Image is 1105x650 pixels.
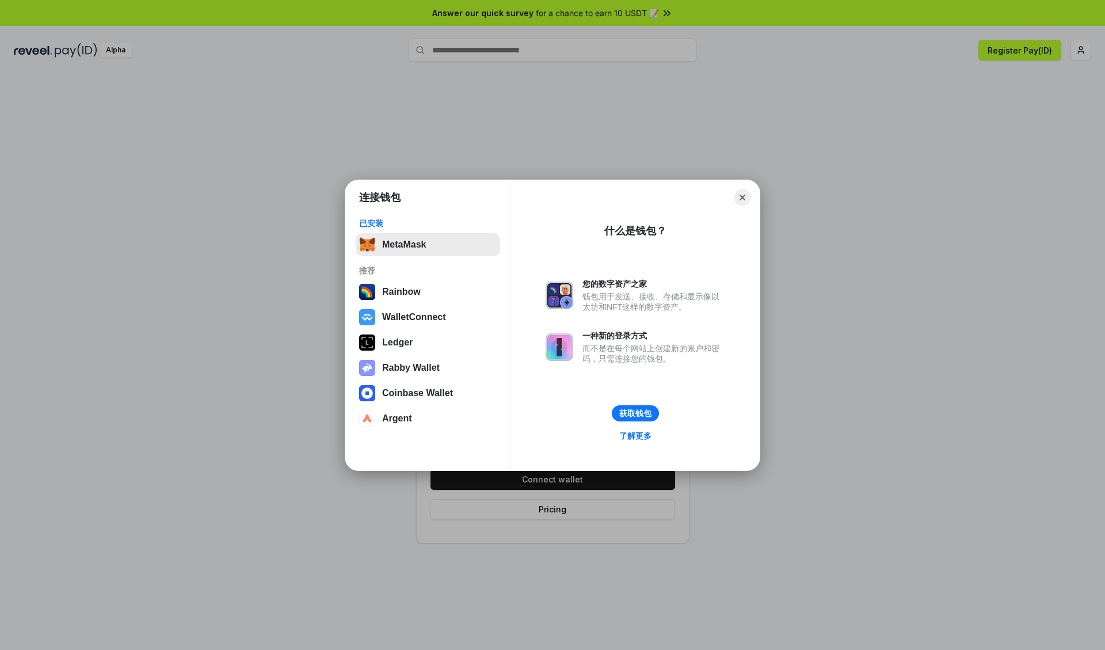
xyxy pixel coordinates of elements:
[546,282,573,309] img: svg+xml,%3Csvg%20xmlns%3D%22http%3A%2F%2Fwww.w3.org%2F2000%2Fsvg%22%20fill%3D%22none%22%20viewBox...
[356,233,500,256] button: MetaMask
[604,224,666,238] div: 什么是钱包？
[382,240,426,250] div: MetaMask
[359,191,401,204] h1: 连接钱包
[382,363,440,373] div: Rabby Wallet
[356,407,500,430] button: Argent
[582,330,725,341] div: 一种新的登录方式
[582,291,725,312] div: 钱包用于发送、接收、存储和显示像以太坊和NFT这样的数字资产。
[356,280,500,303] button: Rainbow
[356,306,500,329] button: WalletConnect
[546,333,573,361] img: svg+xml,%3Csvg%20xmlns%3D%22http%3A%2F%2Fwww.w3.org%2F2000%2Fsvg%22%20fill%3D%22none%22%20viewBox...
[356,382,500,405] button: Coinbase Wallet
[359,385,375,401] img: svg+xml,%3Csvg%20width%3D%2228%22%20height%3D%2228%22%20viewBox%3D%220%200%2028%2028%22%20fill%3D...
[382,413,412,424] div: Argent
[619,408,651,419] div: 获取钱包
[359,334,375,351] img: svg+xml,%3Csvg%20xmlns%3D%22http%3A%2F%2Fwww.w3.org%2F2000%2Fsvg%22%20width%3D%2228%22%20height%3...
[382,312,446,322] div: WalletConnect
[582,343,725,364] div: 而不是在每个网站上创建新的账户和密码，只需连接您的钱包。
[359,218,497,229] div: 已安装
[612,428,658,443] a: 了解更多
[359,360,375,376] img: svg+xml,%3Csvg%20xmlns%3D%22http%3A%2F%2Fwww.w3.org%2F2000%2Fsvg%22%20fill%3D%22none%22%20viewBox...
[356,356,500,379] button: Rabby Wallet
[359,410,375,427] img: svg+xml,%3Csvg%20width%3D%2228%22%20height%3D%2228%22%20viewBox%3D%220%200%2028%2028%22%20fill%3D...
[382,287,421,297] div: Rainbow
[582,279,725,289] div: 您的数字资产之家
[359,265,497,276] div: 推荐
[612,405,659,421] button: 获取钱包
[359,284,375,300] img: svg+xml,%3Csvg%20width%3D%22120%22%20height%3D%22120%22%20viewBox%3D%220%200%20120%20120%22%20fil...
[382,337,413,348] div: Ledger
[382,388,453,398] div: Coinbase Wallet
[734,189,750,206] button: Close
[619,431,651,441] div: 了解更多
[359,237,375,253] img: svg+xml,%3Csvg%20fill%3D%22none%22%20height%3D%2233%22%20viewBox%3D%220%200%2035%2033%22%20width%...
[359,309,375,325] img: svg+xml,%3Csvg%20width%3D%2228%22%20height%3D%2228%22%20viewBox%3D%220%200%2028%2028%22%20fill%3D...
[356,331,500,354] button: Ledger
